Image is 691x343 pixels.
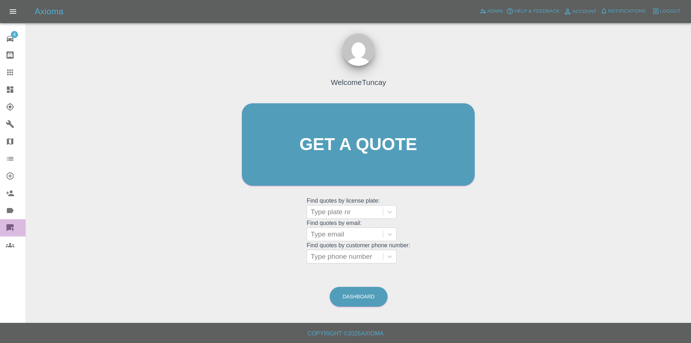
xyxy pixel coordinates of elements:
[573,8,597,16] span: Account
[650,6,682,17] button: Logout
[330,287,388,307] a: Dashboard
[660,7,681,15] span: Logout
[505,6,561,17] button: Help & Feedback
[599,6,647,17] button: Notifications
[307,242,410,263] grid: Find quotes by customer phone number:
[6,329,685,339] h6: Copyright © 2025 Axioma
[242,103,475,186] a: Get a quote
[35,6,63,17] h5: Axioma
[478,6,505,17] a: Admin
[514,7,559,15] span: Help & Feedback
[487,7,503,15] span: Admin
[608,7,646,15] span: Notifications
[307,198,410,219] grid: Find quotes by license plate:
[4,3,22,20] button: Open drawer
[561,6,599,17] a: Account
[11,31,18,38] span: 4
[342,33,375,66] img: ...
[307,220,410,241] grid: Find quotes by email:
[331,77,386,88] h4: Welcome Tuncay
